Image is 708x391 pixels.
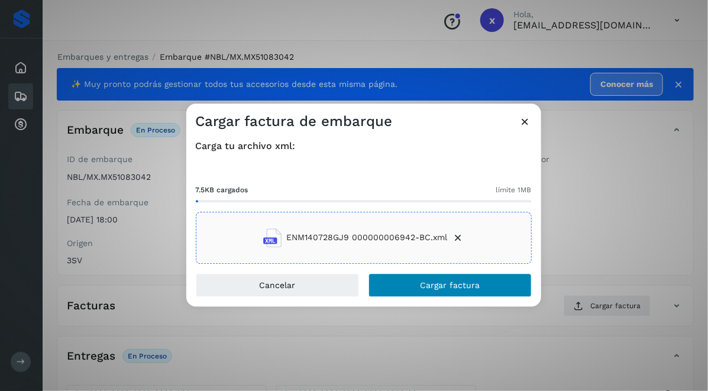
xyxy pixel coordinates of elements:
[196,140,532,151] h4: Carga tu archivo xml:
[420,281,480,289] span: Cargar factura
[196,113,393,130] h3: Cargar factura de embarque
[196,273,359,297] button: Cancelar
[496,185,532,195] span: límite 1MB
[368,273,532,297] button: Cargar factura
[287,232,448,244] span: ENM140728GJ9 000000006942-BC.xml
[259,281,295,289] span: Cancelar
[196,185,248,195] span: 7.5KB cargados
